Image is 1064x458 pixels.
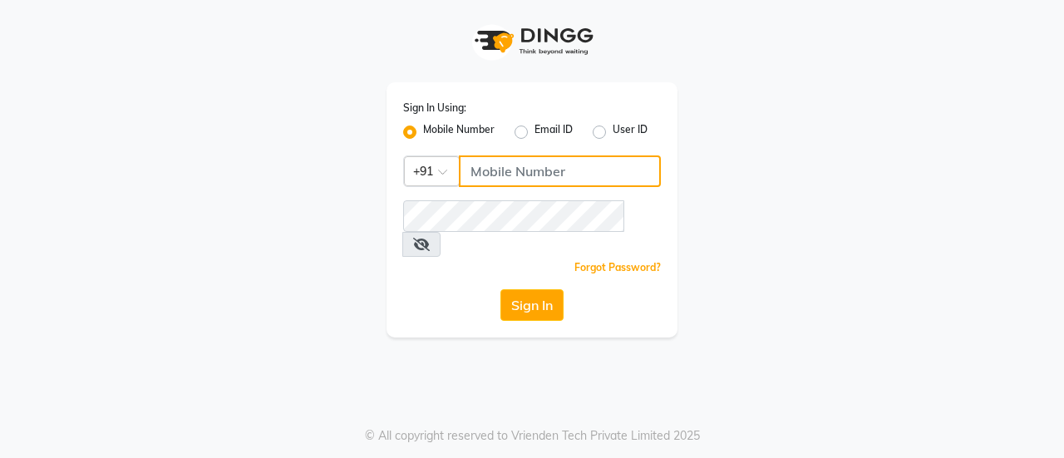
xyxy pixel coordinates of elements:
[423,122,495,142] label: Mobile Number
[459,155,661,187] input: Username
[574,261,661,273] a: Forgot Password?
[465,17,598,66] img: logo1.svg
[403,101,466,116] label: Sign In Using:
[534,122,573,142] label: Email ID
[500,289,564,321] button: Sign In
[613,122,648,142] label: User ID
[403,200,624,232] input: Username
